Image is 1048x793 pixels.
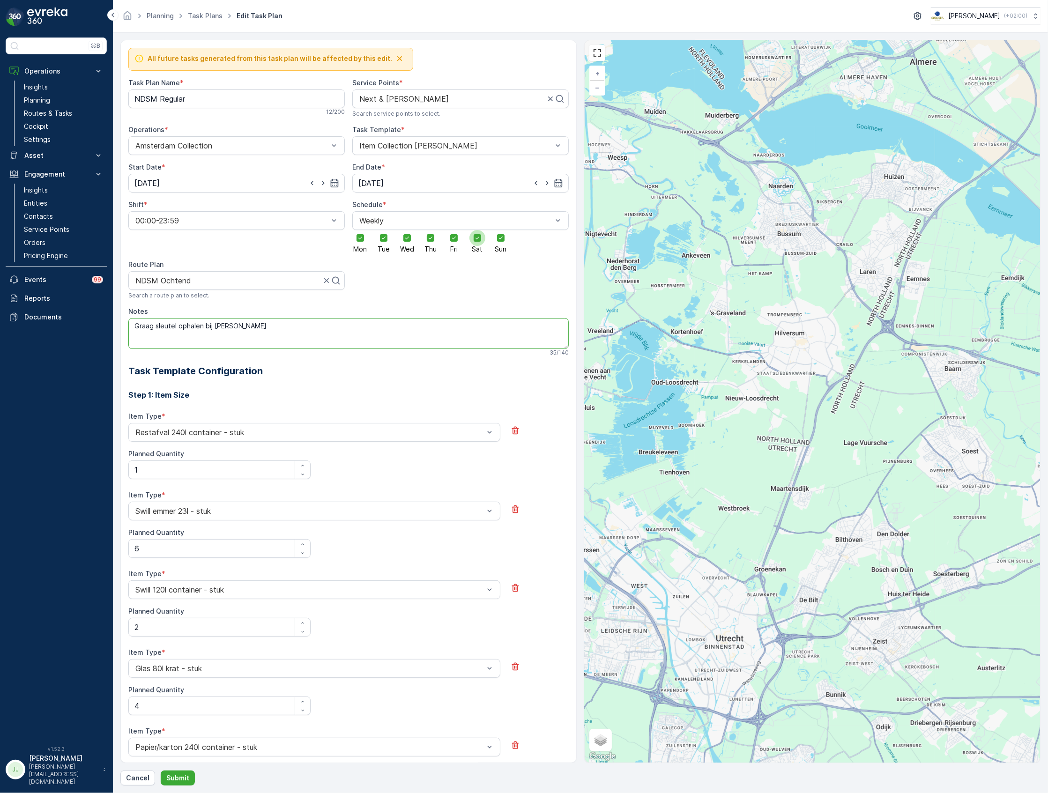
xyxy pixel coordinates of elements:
[148,54,392,63] span: All future tasks generated from this task plan will be affected by this edit.
[20,94,107,107] a: Planning
[400,246,414,252] span: Wed
[27,7,67,26] img: logo_dark-DEwI_e13.png
[24,170,88,179] p: Engagement
[128,491,162,499] label: Item Type
[352,200,383,208] label: Schedule
[128,389,569,400] h3: Step 1: Item Size
[128,174,345,193] input: dd/mm/yyyy
[120,771,155,786] button: Cancel
[161,771,195,786] button: Submit
[166,773,189,783] p: Submit
[128,686,184,694] label: Planned Quantity
[94,276,101,283] p: 99
[20,107,107,120] a: Routes & Tasks
[8,762,23,777] div: JJ
[24,96,50,105] p: Planning
[24,109,72,118] p: Routes & Tasks
[20,197,107,210] a: Entities
[91,42,100,50] p: ⌘B
[24,238,45,247] p: Orders
[6,754,107,786] button: JJ[PERSON_NAME][PERSON_NAME][EMAIL_ADDRESS][DOMAIN_NAME]
[128,200,144,208] label: Shift
[6,146,107,165] button: Asset
[590,81,604,95] a: Zoom Out
[595,83,600,91] span: −
[6,165,107,184] button: Engagement
[128,318,569,349] textarea: Graag sleutel ophalen bij [PERSON_NAME]
[595,69,600,77] span: +
[948,11,1000,21] p: [PERSON_NAME]
[20,249,107,262] a: Pricing Engine
[122,14,133,22] a: Homepage
[188,12,223,20] a: Task Plans
[128,727,162,735] label: Item Type
[128,163,162,171] label: Start Date
[128,260,164,268] label: Route Plan
[472,246,483,252] span: Sat
[590,46,604,60] a: View Fullscreen
[24,251,68,260] p: Pricing Engine
[20,81,107,94] a: Insights
[6,746,107,752] span: v 1.52.3
[24,151,88,160] p: Asset
[24,122,48,131] p: Cockpit
[6,7,24,26] img: logo
[20,120,107,133] a: Cockpit
[326,108,345,116] p: 12 / 200
[24,82,48,92] p: Insights
[24,275,86,284] p: Events
[24,135,51,144] p: Settings
[128,292,209,299] span: Search a route plan to select.
[931,11,944,21] img: basis-logo_rgb2x.png
[352,110,440,118] span: Search service points to select.
[20,223,107,236] a: Service Points
[128,412,162,420] label: Item Type
[20,133,107,146] a: Settings
[24,199,47,208] p: Entities
[128,528,184,536] label: Planned Quantity
[128,307,148,315] label: Notes
[128,79,180,87] label: Task Plan Name
[587,750,618,763] img: Google
[29,754,98,763] p: [PERSON_NAME]
[352,174,569,193] input: dd/mm/yyyy
[424,246,437,252] span: Thu
[24,312,103,322] p: Documents
[128,570,162,578] label: Item Type
[1004,12,1027,20] p: ( +02:00 )
[6,289,107,308] a: Reports
[495,246,507,252] span: Sun
[6,270,107,289] a: Events99
[352,163,381,171] label: End Date
[587,750,618,763] a: Open this area in Google Maps (opens a new window)
[352,126,401,133] label: Task Template
[931,7,1041,24] button: [PERSON_NAME](+02:00)
[6,308,107,326] a: Documents
[20,184,107,197] a: Insights
[128,648,162,656] label: Item Type
[24,294,103,303] p: Reports
[450,246,458,252] span: Fri
[235,11,284,21] span: Edit Task Plan
[126,773,149,783] p: Cancel
[24,67,88,76] p: Operations
[24,225,69,234] p: Service Points
[20,236,107,249] a: Orders
[6,62,107,81] button: Operations
[29,763,98,786] p: [PERSON_NAME][EMAIL_ADDRESS][DOMAIN_NAME]
[378,246,390,252] span: Tue
[128,607,184,615] label: Planned Quantity
[550,349,569,356] p: 35 / 140
[590,730,611,750] a: Layers
[128,126,164,133] label: Operations
[352,79,399,87] label: Service Points
[590,67,604,81] a: Zoom In
[147,12,174,20] a: Planning
[20,210,107,223] a: Contacts
[354,246,367,252] span: Mon
[128,450,184,458] label: Planned Quantity
[24,212,53,221] p: Contacts
[24,185,48,195] p: Insights
[128,364,569,378] h2: Task Template Configuration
